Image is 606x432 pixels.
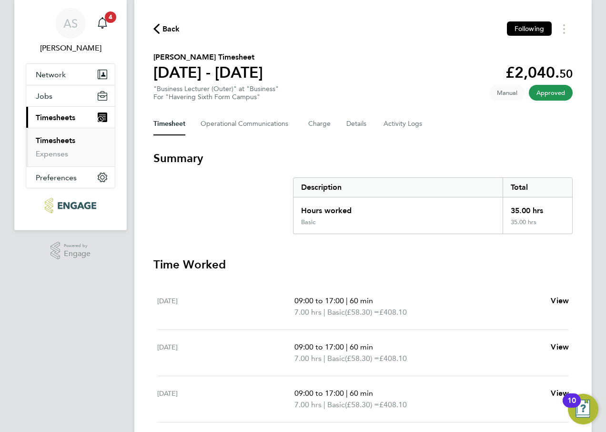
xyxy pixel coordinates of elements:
a: Timesheets [36,136,75,145]
span: Engage [64,250,91,258]
button: Timesheets [26,107,115,128]
span: (£58.30) = [345,400,379,409]
span: £408.10 [379,354,407,363]
a: Expenses [36,149,68,158]
span: Jobs [36,92,52,101]
span: Timesheets [36,113,75,122]
span: 09:00 to 17:00 [294,296,344,305]
div: Summary [293,177,573,234]
button: Open Resource Center, 10 new notifications [568,394,598,424]
span: (£58.30) = [345,308,379,317]
span: 7.00 hrs [294,354,322,363]
span: AS [63,17,78,30]
a: View [551,388,569,399]
div: Total [503,178,572,197]
h3: Time Worked [153,257,573,272]
div: "Business Lecturer (Outer)" at "Business" [153,85,279,101]
span: | [323,354,325,363]
span: Aziza Said [26,42,115,54]
span: Basic [327,353,345,364]
div: 10 [567,401,576,413]
a: View [551,295,569,307]
span: £408.10 [379,400,407,409]
span: Following [515,24,544,33]
div: Description [293,178,503,197]
button: Jobs [26,85,115,106]
span: 09:00 to 17:00 [294,342,344,351]
span: View [551,389,569,398]
span: This timesheet has been approved. [529,85,573,101]
span: Back [162,23,180,35]
span: | [323,400,325,409]
span: 09:00 to 17:00 [294,389,344,398]
h2: [PERSON_NAME] Timesheet [153,51,263,63]
a: View [551,341,569,353]
span: Network [36,70,66,79]
a: AS[PERSON_NAME] [26,8,115,54]
span: 50 [559,67,573,81]
span: 7.00 hrs [294,400,322,409]
span: Basic [327,307,345,318]
span: £408.10 [379,308,407,317]
a: 4 [93,8,112,39]
button: Network [26,64,115,85]
span: | [346,296,348,305]
button: Following [507,21,552,36]
span: Powered by [64,242,91,250]
span: 7.00 hrs [294,308,322,317]
button: Charge [308,113,331,135]
div: 35.00 hrs [503,218,572,234]
span: Preferences [36,173,77,182]
h3: Summary [153,151,573,166]
div: [DATE] [157,295,294,318]
h1: [DATE] - [DATE] [153,63,263,82]
span: View [551,342,569,351]
span: | [323,308,325,317]
div: Hours worked [293,197,503,218]
span: 60 min [350,296,373,305]
img: ncclondon-logo-retina.png [45,198,96,213]
div: 35.00 hrs [503,197,572,218]
span: | [346,342,348,351]
span: | [346,389,348,398]
button: Preferences [26,167,115,188]
div: [DATE] [157,388,294,411]
span: 4 [105,11,116,23]
span: 60 min [350,389,373,398]
span: 60 min [350,342,373,351]
div: Timesheets [26,128,115,166]
div: [DATE] [157,341,294,364]
span: Basic [327,399,345,411]
button: Operational Communications [201,113,293,135]
button: Timesheets Menu [555,21,573,36]
button: Timesheet [153,113,185,135]
span: View [551,296,569,305]
button: Activity Logs [384,113,424,135]
span: This timesheet was manually created. [489,85,525,101]
button: Back [153,23,180,35]
button: Details [346,113,368,135]
div: For "Havering Sixth Form Campus" [153,93,279,101]
a: Go to home page [26,198,115,213]
div: Basic [301,218,315,226]
app-decimal: £2,040. [505,63,573,82]
a: Powered byEngage [50,242,91,260]
span: (£58.30) = [345,354,379,363]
